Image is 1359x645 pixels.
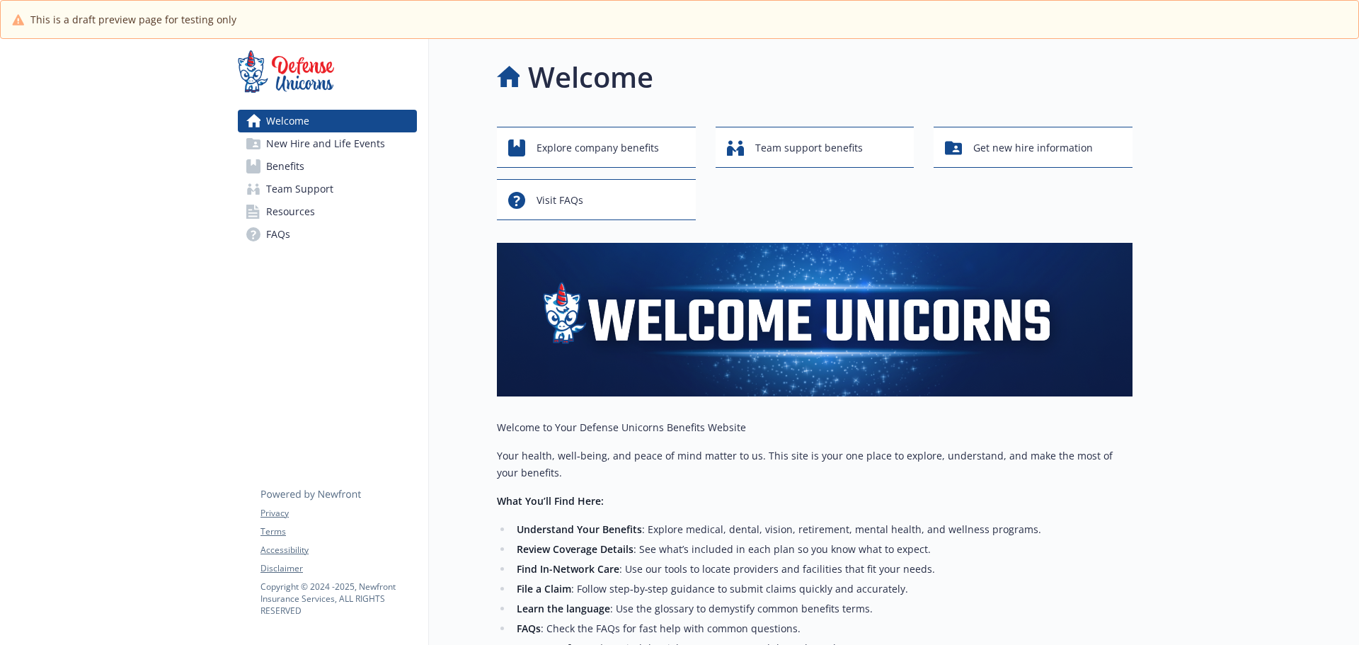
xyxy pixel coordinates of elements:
[266,155,304,178] span: Benefits
[266,223,290,246] span: FAQs
[512,521,1132,538] li: : Explore medical, dental, vision, retirement, mental health, and wellness programs.
[238,110,417,132] a: Welcome
[537,135,659,161] span: Explore company benefits
[497,419,1132,436] p: Welcome to Your Defense Unicorns Benefits Website
[512,561,1132,578] li: : Use our tools to locate providers and facilities that fit your needs.
[266,178,333,200] span: Team Support
[517,602,610,615] strong: Learn the language
[497,494,604,508] strong: What You’ll Find Here:
[497,447,1132,481] p: Your health, well‑being, and peace of mind matter to us. This site is your one place to explore, ...
[512,600,1132,617] li: : Use the glossary to demystify common benefits terms.
[512,581,1132,598] li: : Follow step‑by‑step guidance to submit claims quickly and accurately.
[512,620,1132,637] li: : Check the FAQs for fast help with common questions.
[512,541,1132,558] li: : See what’s included in each plan so you know what to expect.
[973,135,1093,161] span: Get new hire information
[260,581,416,617] p: Copyright © 2024 - 2025 , Newfront Insurance Services, ALL RIGHTS RESERVED
[934,127,1132,168] button: Get new hire information
[238,155,417,178] a: Benefits
[260,507,416,520] a: Privacy
[528,56,653,98] h1: Welcome
[517,622,541,635] strong: FAQs
[497,179,696,220] button: Visit FAQs
[716,127,914,168] button: Team support benefits
[517,542,633,556] strong: Review Coverage Details
[260,562,416,575] a: Disclaimer
[537,187,583,214] span: Visit FAQs
[497,127,696,168] button: Explore company benefits
[238,200,417,223] a: Resources
[497,243,1132,396] img: overview page banner
[238,223,417,246] a: FAQs
[260,544,416,556] a: Accessibility
[266,110,309,132] span: Welcome
[517,582,571,595] strong: File a Claim
[266,132,385,155] span: New Hire and Life Events
[266,200,315,223] span: Resources
[755,135,863,161] span: Team support benefits
[517,523,642,536] strong: Understand Your Benefits
[260,525,416,538] a: Terms
[30,12,236,27] span: This is a draft preview page for testing only
[517,562,619,576] strong: Find In-Network Care
[238,178,417,200] a: Team Support
[238,132,417,155] a: New Hire and Life Events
